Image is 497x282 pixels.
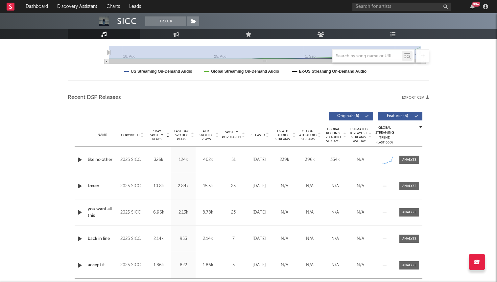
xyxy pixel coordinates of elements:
div: 239k [273,157,296,163]
div: 2025 SICC [120,182,145,190]
div: N/A [273,209,296,216]
text: Ex-US Streaming On-Demand Audio [299,69,367,74]
div: SICC [117,16,137,26]
span: Copyright [121,133,140,137]
div: N/A [324,209,346,216]
button: Features(3) [378,112,422,120]
div: [DATE] [248,236,270,242]
button: Track [145,16,186,26]
div: 2025 SICC [120,261,145,269]
span: Originals ( 6 ) [333,114,363,118]
div: 2.14k [197,236,219,242]
span: Features ( 3 ) [382,114,413,118]
div: 8.78k [197,209,219,216]
div: [DATE] [248,209,270,216]
div: N/A [273,262,296,269]
span: Released [249,133,265,137]
div: [DATE] [248,262,270,269]
span: 7 Day Spotify Plays [148,129,165,141]
div: N/A [324,183,346,190]
div: 5 [222,262,245,269]
div: 822 [173,262,194,269]
div: 124k [173,157,194,163]
div: N/A [349,236,371,242]
div: N/A [349,183,371,190]
div: 1.86k [197,262,219,269]
div: N/A [324,262,346,269]
div: N/A [349,157,371,163]
div: N/A [349,209,371,216]
div: N/A [299,262,321,269]
div: 396k [299,157,321,163]
a: accept it [88,262,117,269]
span: Global ATD Audio Streams [299,129,317,141]
div: 402k [197,157,219,163]
div: 2.14k [148,236,169,242]
div: 2025 SICC [120,156,145,164]
div: Global Streaming Trend (Last 60D) [375,125,394,145]
a: toxen [88,183,117,190]
input: Search by song name or URL [333,54,402,59]
div: 2025 SICC [120,209,145,217]
div: 15.5k [197,183,219,190]
div: 1.86k [148,262,169,269]
div: N/A [324,236,346,242]
div: 51 [222,157,245,163]
div: 10.8k [148,183,169,190]
span: Estimated % Playlist Streams Last Day [349,127,367,143]
div: 99 + [472,2,480,7]
div: 334k [324,157,346,163]
div: N/A [273,236,296,242]
span: US ATD Audio Streams [273,129,292,141]
input: Search for artists [352,3,451,11]
div: [DATE] [248,157,270,163]
div: 23 [222,183,245,190]
div: 23 [222,209,245,216]
span: Global Rolling 7D Audio Streams [324,127,342,143]
div: [DATE] [248,183,270,190]
button: Originals(6) [329,112,373,120]
span: Last Day Spotify Plays [173,129,190,141]
div: N/A [299,209,321,216]
div: Name [88,133,117,138]
a: you want all this [88,206,117,219]
span: Spotify Popularity [222,130,241,140]
a: like no other [88,157,117,163]
a: back in line [88,236,117,242]
span: Recent DSP Releases [68,94,121,102]
div: 2.13k [173,209,194,216]
div: 7 [222,236,245,242]
text: Global Streaming On-Demand Audio [211,69,279,74]
button: 99+ [470,4,475,9]
div: 326k [148,157,169,163]
div: N/A [273,183,296,190]
span: ATD Spotify Plays [197,129,215,141]
text: US Streaming On-Demand Audio [131,69,192,74]
div: 953 [173,236,194,242]
button: Export CSV [402,96,429,100]
div: 6.96k [148,209,169,216]
div: N/A [299,236,321,242]
div: N/A [349,262,371,269]
div: N/A [299,183,321,190]
div: 2.84k [173,183,194,190]
div: 2025 SICC [120,235,145,243]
